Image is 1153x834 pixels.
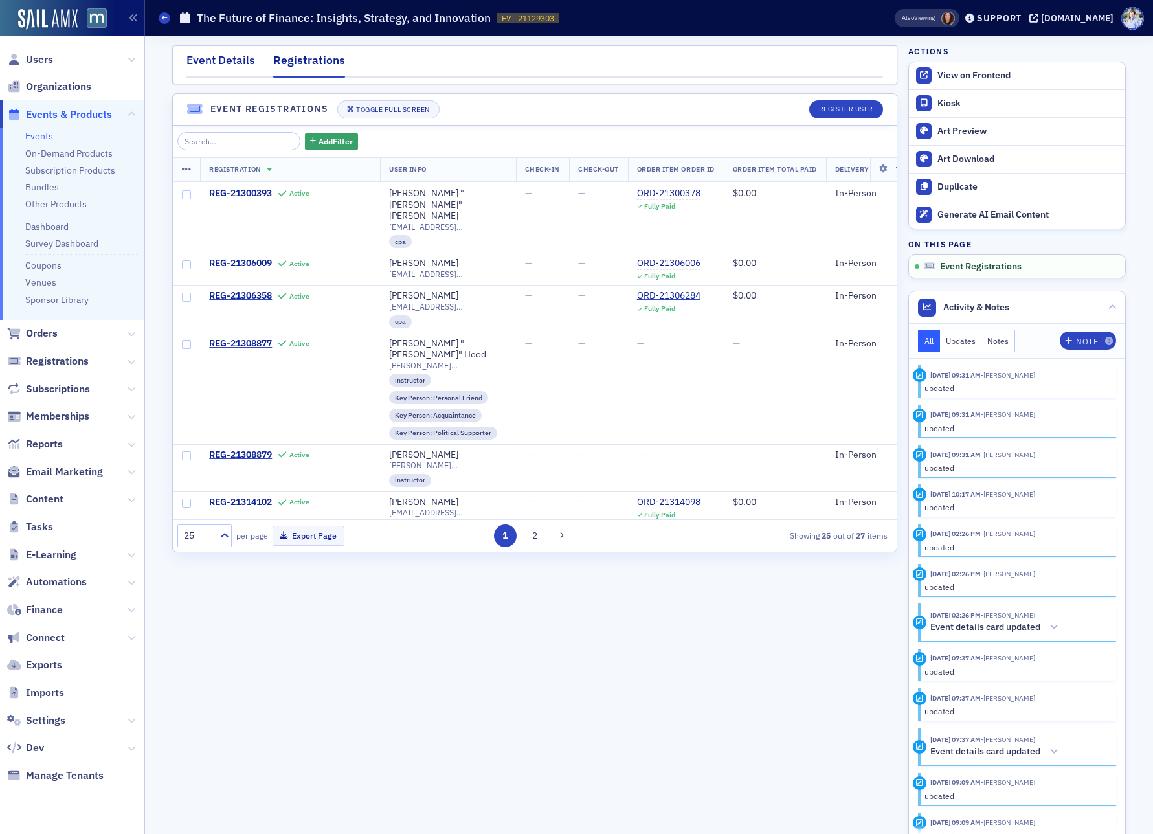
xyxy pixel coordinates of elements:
[937,70,1119,82] div: View on Frontend
[924,581,1108,592] div: updated
[637,188,700,199] a: ORD-21300378
[389,449,458,461] a: [PERSON_NAME]
[26,769,104,783] span: Manage Tenants
[209,188,371,199] a: REG-21300393Active
[733,164,817,174] span: Order Item Total Paid
[26,686,64,700] span: Imports
[835,497,900,508] div: In-Person
[7,603,63,617] a: Finance
[981,450,1035,459] span: Natalie Antonakas
[924,382,1108,394] div: updated
[930,410,981,419] time: 9/23/2025 09:31 AM
[25,198,87,210] a: Other Products
[637,337,644,349] span: —
[937,98,1119,109] div: Kiosk
[578,257,585,269] span: —
[236,530,268,541] label: per page
[913,528,926,541] div: Update
[981,611,1035,620] span: Sarah Knight
[525,187,532,199] span: —
[209,497,272,508] span: REG-21314102
[937,181,1119,193] div: Duplicate
[981,490,1035,499] span: Natalie Antonakas
[930,370,981,379] time: 9/23/2025 09:31 AM
[578,289,585,301] span: —
[913,616,926,629] div: Activity
[7,548,76,562] a: E-Learning
[637,258,700,269] div: ORD-21306006
[25,130,53,142] a: Events
[578,164,619,174] span: Check-Out
[209,188,272,199] span: REG-21300393
[981,370,1035,379] span: Natalie Antonakas
[209,449,272,461] span: REG-21308879
[25,181,59,193] a: Bundles
[835,258,900,269] div: In-Person
[78,8,107,30] a: View Homepage
[289,189,309,197] div: Active
[913,368,926,382] div: Update
[25,276,56,288] a: Venues
[7,658,62,672] a: Exports
[913,740,926,754] div: Activity
[644,272,675,280] div: Fully Paid
[389,315,412,328] div: cpa
[26,437,63,451] span: Reports
[209,338,272,350] span: REG-21308877
[26,354,89,368] span: Registrations
[389,164,427,174] span: User Info
[26,741,44,755] span: Dev
[7,382,90,396] a: Subscriptions
[943,300,1009,314] span: Activity & Notes
[25,238,98,249] a: Survey Dashboard
[1076,338,1098,345] div: Note
[26,548,76,562] span: E-Learning
[26,492,63,506] span: Content
[26,603,63,617] span: Finance
[1060,332,1116,350] button: Note
[273,526,344,546] button: Export Page
[525,337,532,349] span: —
[389,474,431,487] div: instructor
[209,258,371,269] a: REG-21306009Active
[26,80,91,94] span: Organizations
[578,337,585,349] span: —
[26,631,65,645] span: Connect
[854,530,868,541] strong: 27
[197,10,491,26] h1: The Future of Finance: Insights, Strategy, and Innovation
[918,330,940,352] button: All
[733,187,756,199] span: $0.00
[977,12,1022,24] div: Support
[637,164,715,174] span: Order Item Order ID
[733,289,756,301] span: $0.00
[902,14,914,22] div: Also
[909,90,1125,117] a: Kiosk
[26,520,53,534] span: Tasks
[930,569,981,578] time: 9/17/2025 02:26 PM
[909,62,1125,89] a: View on Frontend
[924,666,1108,677] div: updated
[913,692,926,705] div: Update
[820,530,833,541] strong: 25
[209,497,371,508] a: REG-21314102Active
[273,52,345,78] div: Registrations
[186,52,255,76] div: Event Details
[389,361,507,370] span: [PERSON_NAME][EMAIL_ADDRESS][DOMAIN_NAME]
[26,575,87,589] span: Automations
[913,488,926,501] div: Update
[924,790,1108,802] div: updated
[909,117,1125,145] a: Art Preview
[25,260,62,271] a: Coupons
[930,778,981,787] time: 9/5/2025 09:09 AM
[733,496,756,508] span: $0.00
[87,8,107,28] img: SailAMX
[18,9,78,30] a: SailAMX
[289,451,309,459] div: Active
[7,741,44,755] a: Dev
[930,529,981,538] time: 9/17/2025 02:26 PM
[26,658,62,672] span: Exports
[930,746,1040,758] h5: Event details card updated
[924,541,1108,553] div: updated
[637,449,644,460] span: —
